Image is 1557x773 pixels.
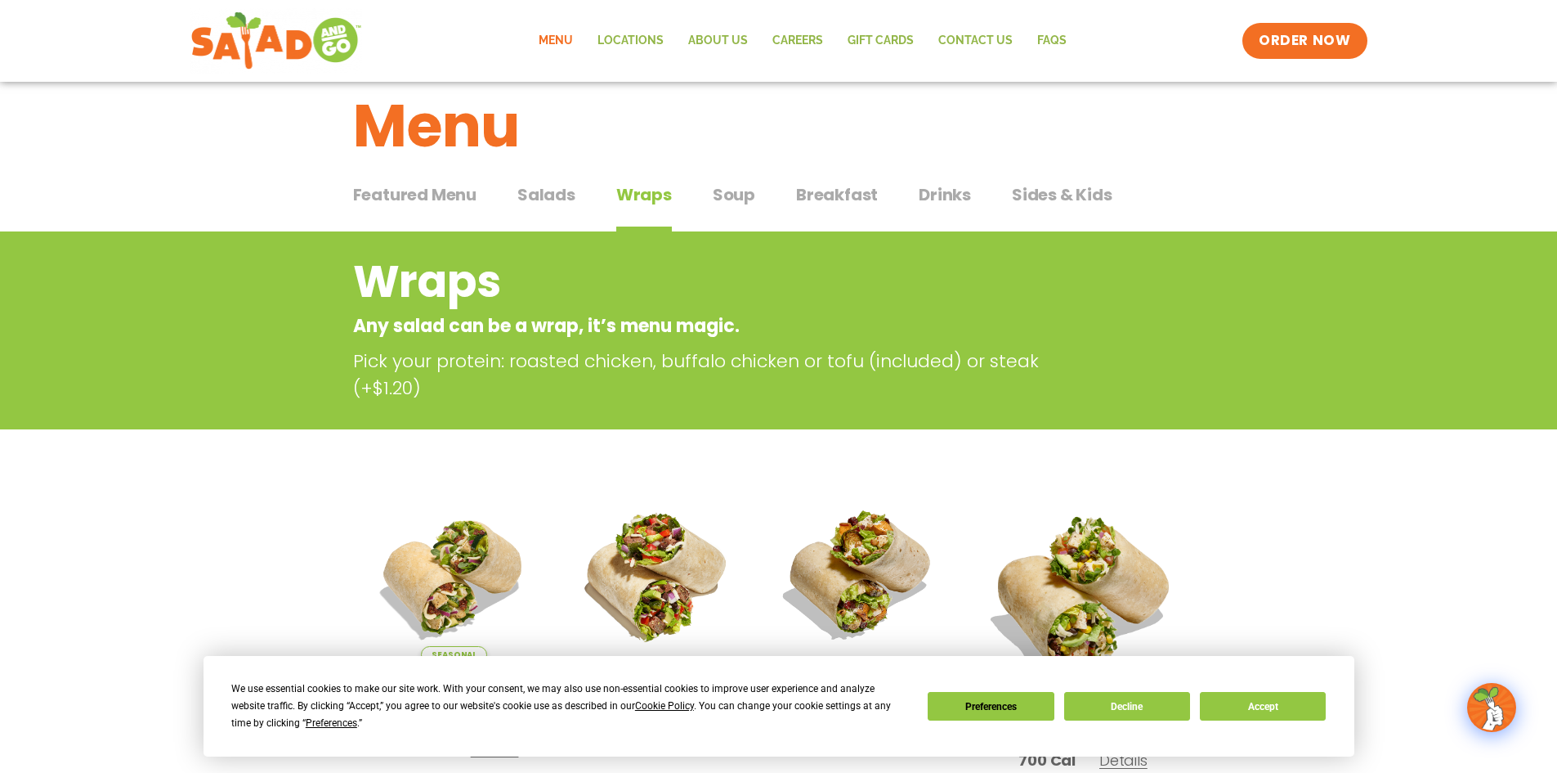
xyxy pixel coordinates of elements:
span: Sides & Kids [1012,182,1112,207]
a: FAQs [1025,22,1079,60]
img: wpChatIcon [1469,685,1514,730]
button: Decline [1064,692,1190,721]
img: Product photo for Tuscan Summer Wrap [365,485,544,663]
h1: Menu [353,82,1205,170]
a: Menu [526,22,585,60]
span: Breakfast [796,182,878,207]
p: Pick your protein: roasted chicken, buffalo chicken or tofu (included) or steak (+$1.20) [353,348,1081,402]
img: Product photo for Roasted Autumn Wrap [771,485,949,663]
h2: Wraps [353,249,1073,315]
img: new-SAG-logo-768×292 [190,8,363,74]
span: Featured Menu [353,182,476,207]
nav: Menu [526,22,1079,60]
span: Seasonal [421,646,487,663]
img: Product photo for Fajita Wrap [568,485,746,663]
span: Drinks [919,182,971,207]
a: Careers [760,22,835,60]
span: Wraps [616,182,672,207]
div: Tabbed content [353,177,1205,232]
a: ORDER NOW [1242,23,1367,59]
span: Cookie Policy [635,700,694,712]
span: Details [1099,750,1148,771]
span: Preferences [306,717,357,729]
span: 700 Cal [1018,749,1076,771]
div: We use essential cookies to make our site work. With your consent, we may also use non-essential ... [231,681,908,732]
a: Locations [585,22,676,60]
img: Product photo for BBQ Ranch Wrap [974,485,1192,703]
p: Any salad can be a wrap, it’s menu magic. [353,312,1073,339]
button: Accept [1200,692,1326,721]
span: Salads [517,182,575,207]
a: Contact Us [926,22,1025,60]
span: Soup [713,182,755,207]
div: Cookie Consent Prompt [204,656,1354,757]
span: ORDER NOW [1259,31,1350,51]
button: Preferences [928,692,1054,721]
a: About Us [676,22,760,60]
a: GIFT CARDS [835,22,926,60]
